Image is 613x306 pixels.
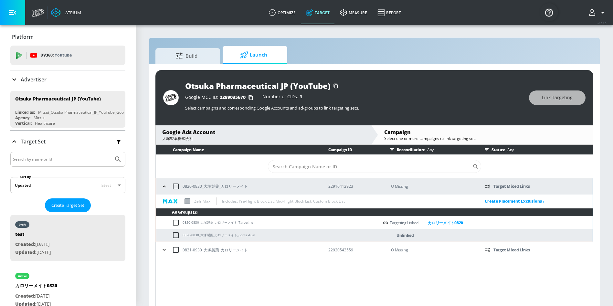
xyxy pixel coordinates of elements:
p: DV360: [40,52,72,59]
div: カロリーメイト0820 [15,282,57,292]
div: Select one or more campaigns to link targeting set. [384,136,587,141]
span: v 4.24.0 [597,21,607,25]
div: Agency: [15,115,30,121]
div: Otsuka Pharmaceutical JP (YouTube)Linked as:Mitsui_Otsuka Pharmaceutical_JP_YouTube_GoogleAdsAgen... [10,91,125,128]
input: Search Campaign Name or ID [268,160,472,173]
span: Updated: [15,249,37,255]
p: Target Mixed Links [493,246,530,254]
a: Create Placement Exclusions › [485,198,544,204]
span: 2289035670 [220,94,246,100]
div: test [15,231,51,240]
div: Campaign [384,129,587,136]
div: Advertiser [10,70,125,89]
p: Includes: Pre-Flight Block List, Mid-Flight Block List, Custom Block List [222,198,345,205]
div: Atrium [63,10,81,16]
span: Created: [15,241,35,247]
div: Mitsui_Otsuka Pharmaceutical_JP_YouTube_GoogleAds [38,110,136,115]
div: Targeting Linked [390,219,463,227]
td: 0820-0830_大塚製薬_カロリーメイト_Targeting [156,216,379,229]
p: Target Mixed Links [493,183,530,190]
p: 22920543559 [328,247,380,253]
a: measure [335,1,372,24]
p: 0820-0830_大塚製薬_カロリーメイト [183,183,248,190]
p: Any [505,146,514,153]
p: Advertiser [21,76,47,83]
button: Open Resource Center [540,3,558,21]
div: Reconciliation: [387,145,475,154]
a: カロリーメイト0820 [418,219,463,227]
th: Campaign Name [156,145,318,155]
div: DV360: Youtube [10,46,125,65]
p: Youtube [55,52,72,58]
p: Any [425,146,434,153]
div: Target Set [10,131,125,152]
p: Platform [12,33,34,40]
span: 1 [300,93,302,100]
button: Create Target Set [45,198,91,212]
p: 22916412923 [328,183,380,190]
span: Create Target Set [51,202,84,209]
p: IO Missing [390,246,475,254]
a: Report [372,1,406,24]
div: Google Ads Account [162,129,365,136]
div: Google MCC ID: [185,94,256,101]
p: IO Missing [390,183,475,190]
div: drafttestCreated:[DATE]Updated:[DATE] [10,215,125,261]
span: Launch [229,47,278,63]
div: Updated [15,183,31,188]
p: 0831-0930_大塚製薬_カロリーメイト [183,247,248,253]
label: Sort By [18,175,32,179]
input: Search by name or Id [13,155,111,164]
div: 大塚製薬株式会社 [162,136,365,142]
div: Mitsui [34,115,45,121]
div: Platform [10,28,125,46]
p: Zefr Max [194,198,210,205]
p: Select campaigns and corresponding Google Accounts and ad-groups to link targeting sets. [185,105,523,111]
a: Target [301,1,335,24]
div: Google Ads Account大塚製薬株式会社 [156,125,371,144]
div: Otsuka Pharmaceutical JP (YouTube) [15,96,101,102]
div: Number of CIDs: [262,94,302,101]
a: Atrium [51,8,81,17]
div: Vertical: [15,121,32,126]
div: Otsuka Pharmaceutical JP (YouTube) [185,80,331,91]
p: [DATE] [15,240,51,248]
div: draft [19,223,26,226]
td: 0820-0830_大塚製薬_カロリーメイト_Contextual [156,229,379,242]
p: [DATE] [15,292,57,300]
div: Search CID Name or Number [268,160,481,173]
a: optimize [264,1,301,24]
div: Linked as: [15,110,35,115]
p: [DATE] [15,248,51,257]
p: Unlinked [396,232,414,239]
div: Status: [482,145,593,154]
span: Build [162,48,211,64]
p: Target Set [21,138,46,145]
div: Healthcare [35,121,55,126]
th: Ad Groups (2) [156,208,593,216]
span: Created: [15,293,35,299]
span: latest [100,183,111,188]
div: active [18,274,27,278]
th: Campaign ID [318,145,380,155]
